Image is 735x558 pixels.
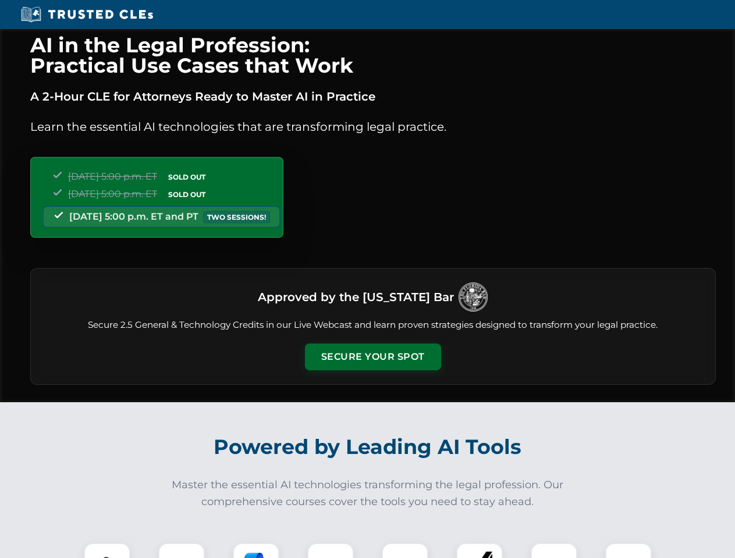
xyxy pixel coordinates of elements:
p: Learn the essential AI technologies that are transforming legal practice. [30,117,716,136]
span: SOLD OUT [164,188,210,201]
p: Secure 2.5 General & Technology Credits in our Live Webcast and learn proven strategies designed ... [45,319,701,332]
h1: AI in the Legal Profession: Practical Use Cases that Work [30,35,716,76]
p: A 2-Hour CLE for Attorneys Ready to Master AI in Practice [30,87,716,106]
h3: Approved by the [US_STATE] Bar [258,287,454,307]
button: Secure Your Spot [305,344,441,370]
h2: Powered by Leading AI Tools [45,427,690,467]
img: Trusted CLEs [17,6,157,23]
span: [DATE] 5:00 p.m. ET [68,171,157,182]
img: Logo [459,282,488,312]
span: SOLD OUT [164,171,210,183]
p: Master the essential AI technologies transforming the legal profession. Our comprehensive courses... [164,477,571,510]
span: [DATE] 5:00 p.m. ET [68,188,157,199]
